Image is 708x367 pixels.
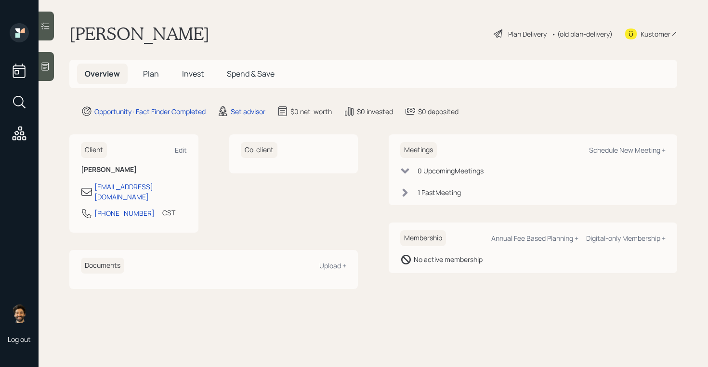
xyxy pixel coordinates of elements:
[182,68,204,79] span: Invest
[143,68,159,79] span: Plan
[81,258,124,274] h6: Documents
[290,106,332,117] div: $0 net-worth
[551,29,613,39] div: • (old plan-delivery)
[81,142,107,158] h6: Client
[175,145,187,155] div: Edit
[8,335,31,344] div: Log out
[357,106,393,117] div: $0 invested
[94,208,155,218] div: [PHONE_NUMBER]
[414,254,483,264] div: No active membership
[231,106,265,117] div: Set advisor
[491,234,578,243] div: Annual Fee Based Planning +
[400,142,437,158] h6: Meetings
[69,23,210,44] h1: [PERSON_NAME]
[319,261,346,270] div: Upload +
[94,182,187,202] div: [EMAIL_ADDRESS][DOMAIN_NAME]
[10,304,29,323] img: eric-schwartz-headshot.png
[586,234,666,243] div: Digital-only Membership +
[508,29,547,39] div: Plan Delivery
[400,230,446,246] h6: Membership
[418,187,461,197] div: 1 Past Meeting
[94,106,206,117] div: Opportunity · Fact Finder Completed
[641,29,670,39] div: Kustomer
[227,68,275,79] span: Spend & Save
[162,208,175,218] div: CST
[418,166,484,176] div: 0 Upcoming Meeting s
[85,68,120,79] span: Overview
[418,106,459,117] div: $0 deposited
[241,142,277,158] h6: Co-client
[589,145,666,155] div: Schedule New Meeting +
[81,166,187,174] h6: [PERSON_NAME]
